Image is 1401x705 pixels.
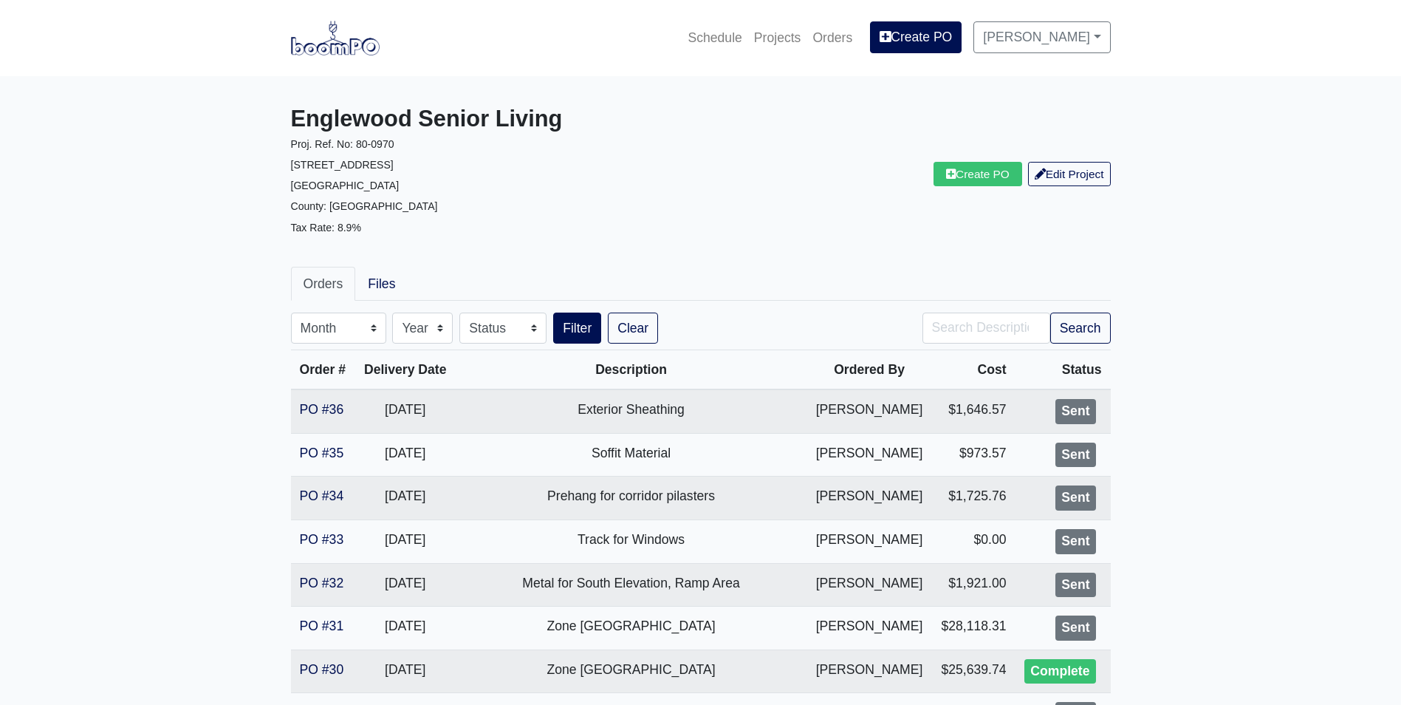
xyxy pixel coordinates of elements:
button: Search [1050,313,1111,344]
small: Proj. Ref. No: 80-0970 [291,138,394,150]
td: $1,646.57 [932,389,1015,433]
a: [PERSON_NAME] [973,21,1110,52]
td: [PERSON_NAME] [806,650,932,693]
td: [DATE] [355,607,456,650]
div: Sent [1055,529,1095,554]
th: Delivery Date [355,350,456,390]
div: Sent [1055,399,1095,424]
div: Complete [1024,659,1095,684]
a: PO #32 [300,576,344,590]
td: [DATE] [355,520,456,563]
td: [PERSON_NAME] [806,433,932,477]
td: $28,118.31 [932,607,1015,650]
td: [DATE] [355,477,456,520]
td: $25,639.74 [932,650,1015,693]
td: [DATE] [355,650,456,693]
a: Clear [608,313,658,344]
td: [PERSON_NAME] [806,520,932,563]
a: PO #30 [300,662,344,677]
th: Status [1015,350,1111,390]
button: Filter [553,313,601,344]
small: [STREET_ADDRESS] [291,159,394,171]
td: [DATE] [355,563,456,607]
a: Create PO [870,21,962,52]
a: Files [355,267,408,301]
td: $0.00 [932,520,1015,563]
a: PO #31 [300,619,344,633]
td: [PERSON_NAME] [806,389,932,433]
th: Description [456,350,806,390]
td: $1,921.00 [932,563,1015,607]
a: PO #35 [300,446,344,460]
td: [DATE] [355,389,456,433]
td: [PERSON_NAME] [806,607,932,650]
th: Cost [932,350,1015,390]
h3: Englewood Senior Living [291,106,690,133]
small: [GEOGRAPHIC_DATA] [291,180,400,191]
div: Sent [1055,616,1095,641]
td: Soffit Material [456,433,806,477]
a: Edit Project [1028,162,1111,186]
td: Metal for South Elevation, Ramp Area [456,563,806,607]
input: Search [922,313,1050,344]
small: County: [GEOGRAPHIC_DATA] [291,200,438,212]
td: Prehang for corridor pilasters [456,477,806,520]
img: boomPO [291,21,380,55]
td: Zone [GEOGRAPHIC_DATA] [456,650,806,693]
div: Sent [1055,573,1095,598]
div: Sent [1055,443,1095,468]
a: Orders [291,267,356,301]
a: PO #33 [300,532,344,547]
th: Ordered By [806,350,932,390]
small: Tax Rate: 8.9% [291,222,361,234]
a: PO #36 [300,402,344,417]
td: Zone [GEOGRAPHIC_DATA] [456,607,806,650]
td: Track for Windows [456,520,806,563]
td: [PERSON_NAME] [806,563,932,607]
td: [PERSON_NAME] [806,477,932,520]
div: Sent [1055,486,1095,511]
a: Projects [748,21,807,54]
td: $973.57 [932,433,1015,477]
td: Exterior Sheathing [456,389,806,433]
a: PO #34 [300,488,344,503]
td: $1,725.76 [932,477,1015,520]
a: Schedule [682,21,747,54]
a: Orders [806,21,858,54]
td: [DATE] [355,433,456,477]
a: Create PO [934,162,1022,186]
th: Order # [291,350,355,390]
